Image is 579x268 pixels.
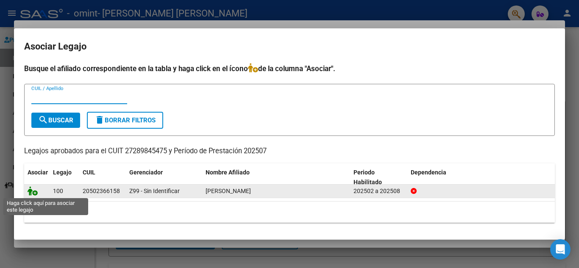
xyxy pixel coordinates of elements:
span: 100 [53,188,63,194]
div: Open Intercom Messenger [550,239,571,260]
span: Asociar [28,169,48,176]
datatable-header-cell: Gerenciador [126,163,202,191]
span: Z99 - Sin Identificar [129,188,180,194]
mat-icon: delete [95,115,105,125]
datatable-header-cell: Legajo [50,163,79,191]
h2: Asociar Legajo [24,39,555,55]
p: Legajos aprobados para el CUIT 27289845475 y Período de Prestación 202507 [24,146,555,157]
datatable-header-cell: Nombre Afiliado [202,163,350,191]
div: 202502 a 202508 [354,186,404,196]
span: Buscar [38,116,73,124]
span: CUIL [83,169,95,176]
span: Periodo Habilitado [354,169,382,185]
button: Borrar Filtros [87,112,163,129]
mat-icon: search [38,115,48,125]
datatable-header-cell: Periodo Habilitado [350,163,407,191]
h4: Busque el afiliado correspondiente en la tabla y haga click en el ícono de la columna "Asociar". [24,63,555,74]
span: Dependencia [411,169,446,176]
span: Gerenciador [129,169,163,176]
span: Nombre Afiliado [206,169,250,176]
div: 1 registros [24,202,555,223]
span: Borrar Filtros [95,116,156,124]
button: Buscar [31,113,80,128]
datatable-header-cell: Asociar [24,163,50,191]
span: LISTORTI ACOSTA LUCIANO [206,188,251,194]
datatable-header-cell: CUIL [79,163,126,191]
span: Legajo [53,169,72,176]
div: 20502366158 [83,186,120,196]
datatable-header-cell: Dependencia [407,163,555,191]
